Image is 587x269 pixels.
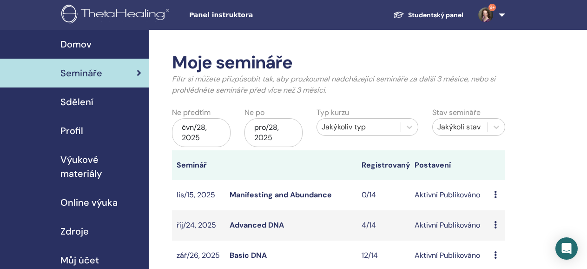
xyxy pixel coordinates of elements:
[172,107,211,118] label: Ne předtím
[357,180,410,210] td: 0/14
[60,253,99,267] span: Můj účet
[60,95,93,109] span: Sdělení
[488,4,496,11] span: 9+
[357,150,410,180] th: Registrovaný
[60,224,89,238] span: Zdroje
[386,7,471,24] a: Studentský panel
[172,210,225,241] td: říj/24, 2025
[555,237,578,260] div: Open Intercom Messenger
[244,107,264,118] label: Ne po
[322,121,396,133] div: Jakýkoliv typ
[410,150,489,180] th: Postavení
[478,7,493,22] img: default.jpg
[61,5,172,26] img: logo.png
[172,150,225,180] th: Seminář
[437,121,483,133] div: Jakýkoli stav
[410,180,489,210] td: Aktivní Publikováno
[393,11,404,19] img: graduation-cap-white.svg
[172,118,231,147] div: čvn/28, 2025
[432,107,481,118] label: Stav semináře
[230,250,267,260] a: Basic DNA
[172,74,505,96] p: Filtr si můžete přizpůsobit tak, aby prozkoumal nadcházející semináře za další 3 měsíce, nebo si ...
[189,10,329,20] span: Panel instruktora
[172,52,505,74] h2: Moje semináře
[230,190,332,200] a: Manifesting and Abundance
[172,180,225,210] td: lis/15, 2025
[244,118,303,147] div: pro/28, 2025
[60,66,102,80] span: Semináře
[230,220,284,230] a: Advanced DNA
[60,37,92,51] span: Domov
[317,107,349,118] label: Typ kurzu
[357,210,410,241] td: 4/14
[60,124,83,138] span: Profil
[60,153,141,181] span: Výukové materiály
[60,195,118,209] span: Online výuka
[410,210,489,241] td: Aktivní Publikováno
